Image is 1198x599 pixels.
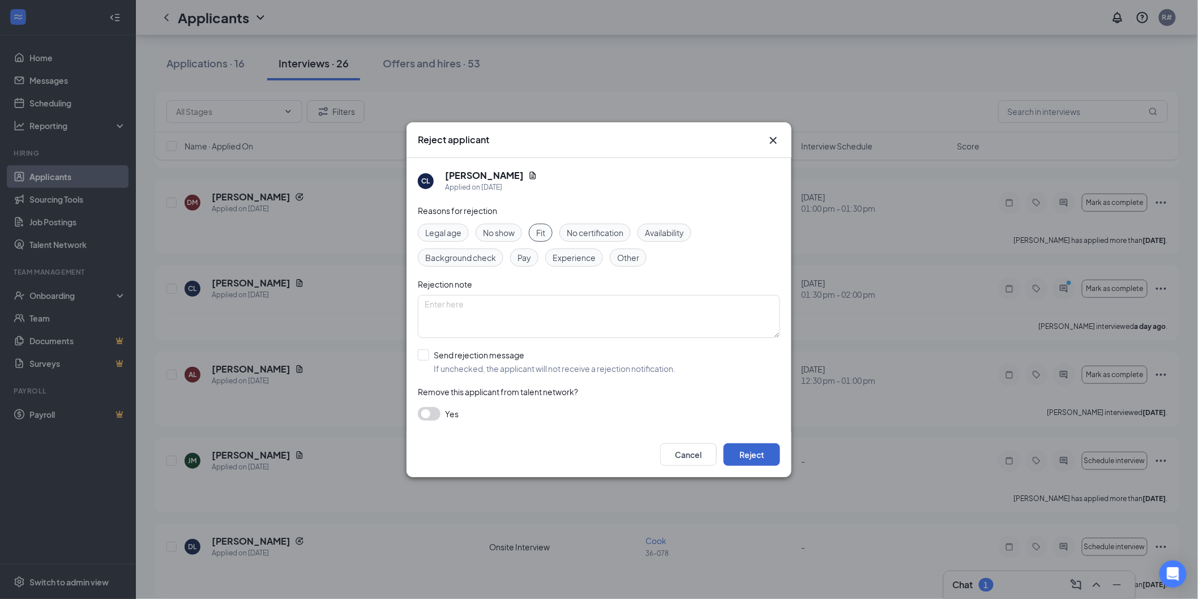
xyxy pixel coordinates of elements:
div: CL [422,176,430,186]
span: Other [617,251,639,264]
span: Experience [553,251,596,264]
span: Pay [517,251,531,264]
span: Yes [445,407,459,421]
span: Availability [645,226,684,239]
span: Rejection note [418,279,472,289]
span: Reasons for rejection [418,206,497,216]
span: Legal age [425,226,461,239]
span: Remove this applicant from talent network? [418,387,578,397]
h3: Reject applicant [418,134,489,146]
button: Cancel [660,443,717,466]
span: No show [483,226,515,239]
span: Background check [425,251,496,264]
h5: [PERSON_NAME] [445,169,524,182]
div: Applied on [DATE] [445,182,537,193]
div: Open Intercom Messenger [1160,561,1187,588]
button: Reject [724,443,780,466]
button: Close [767,134,780,147]
span: No certification [567,226,623,239]
svg: Cross [767,134,780,147]
span: Fit [536,226,545,239]
svg: Document [528,171,537,180]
